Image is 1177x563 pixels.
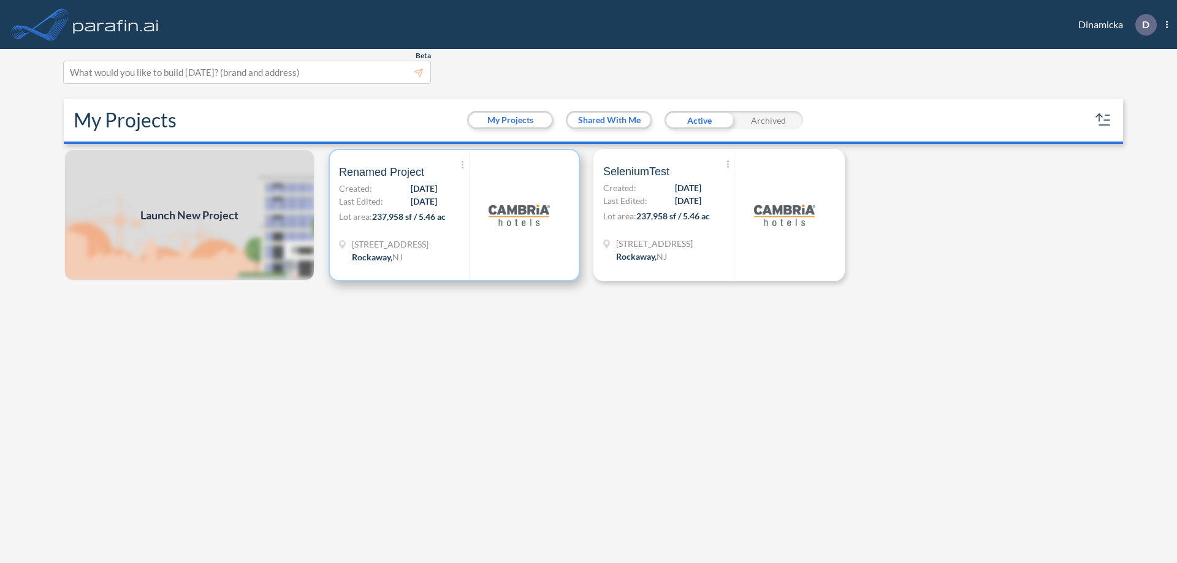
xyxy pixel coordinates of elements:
[1094,110,1113,130] button: sort
[352,251,403,263] div: Rockaway, NJ
[416,51,431,61] span: Beta
[636,211,710,221] span: 237,958 sf / 5.46 ac
[1060,14,1168,36] div: Dinamicka
[734,111,803,129] div: Archived
[339,195,383,208] span: Last Edited:
[469,113,552,127] button: My Projects
[392,252,403,262] span: NJ
[603,164,669,179] span: SeleniumTest
[64,149,315,281] img: add
[339,182,372,195] span: Created:
[675,181,701,194] span: [DATE]
[352,252,392,262] span: Rockaway ,
[489,184,550,246] img: logo
[140,207,238,224] span: Launch New Project
[64,149,315,281] a: Launch New Project
[70,12,161,37] img: logo
[754,184,815,246] img: logo
[411,195,437,208] span: [DATE]
[352,238,429,251] span: 321 Mt Hope Ave
[603,211,636,221] span: Lot area:
[665,111,734,129] div: Active
[616,250,667,263] div: Rockaway, NJ
[657,251,667,262] span: NJ
[74,108,177,132] h2: My Projects
[1142,19,1149,30] p: D
[616,237,693,250] span: 321 Mt Hope Ave
[603,181,636,194] span: Created:
[675,194,701,207] span: [DATE]
[372,211,446,222] span: 237,958 sf / 5.46 ac
[603,194,647,207] span: Last Edited:
[568,113,650,127] button: Shared With Me
[339,165,424,179] span: Renamed Project
[411,182,437,195] span: [DATE]
[616,251,657,262] span: Rockaway ,
[339,211,372,222] span: Lot area:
